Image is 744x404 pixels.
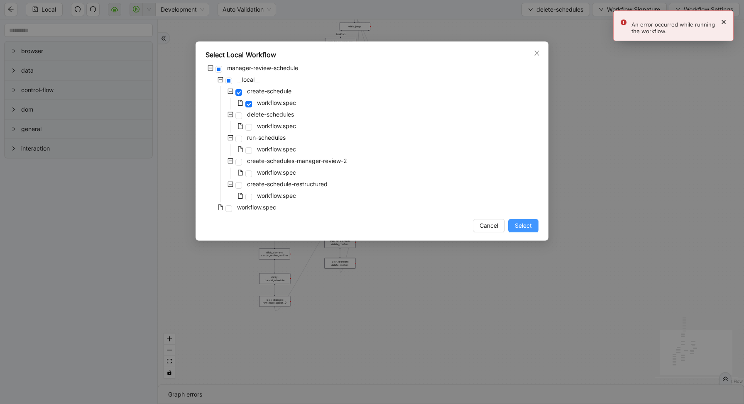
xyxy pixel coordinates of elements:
button: Close [532,49,541,58]
span: file [237,170,243,175]
span: file [237,193,243,199]
button: Cancel [473,219,505,232]
span: workflow.spec [257,146,296,153]
div: Select Local Workflow [206,50,538,60]
span: file [237,123,243,129]
span: run-schedules [245,133,287,143]
span: workflow.spec [257,169,296,176]
span: workflow.spec [257,99,296,106]
span: close [534,50,540,56]
span: workflow.spec [255,191,298,201]
span: workflow.spec [255,121,298,131]
span: create-schedules-manager-review-2 [247,157,347,164]
span: minus-square [208,65,213,71]
span: minus-square [228,158,233,164]
span: workflow.spec [255,168,298,178]
span: __local__ [237,76,259,83]
span: minus-square [228,112,233,117]
span: manager-review-schedule [225,63,300,73]
span: create-schedule-restructured [245,179,329,189]
span: workflow.spec [255,144,298,154]
span: file [237,146,243,152]
span: minus-square [228,135,233,141]
span: workflow.spec [255,98,298,108]
span: run-schedules [247,134,286,141]
span: minus-square [228,88,233,94]
span: create-schedule [245,86,293,96]
span: manager-review-schedule [227,64,298,71]
span: delete-schedules [247,111,294,118]
div: An error occurred while running the workflow. [631,21,716,34]
span: delete-schedules [245,110,296,119]
span: workflow.spec [237,204,276,211]
span: Select [515,221,532,230]
span: Cancel [480,221,498,230]
span: workflow.spec [235,202,278,212]
span: create-schedule-restructured [247,180,328,187]
span: workflow.spec [257,122,296,129]
span: create-schedule [247,88,291,95]
span: minus-square [218,77,223,83]
span: __local__ [235,75,261,85]
span: file [237,100,243,106]
button: Select [508,219,538,232]
span: workflow.spec [257,192,296,199]
span: create-schedules-manager-review-2 [245,156,349,166]
span: minus-square [228,181,233,187]
span: file [218,204,223,210]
